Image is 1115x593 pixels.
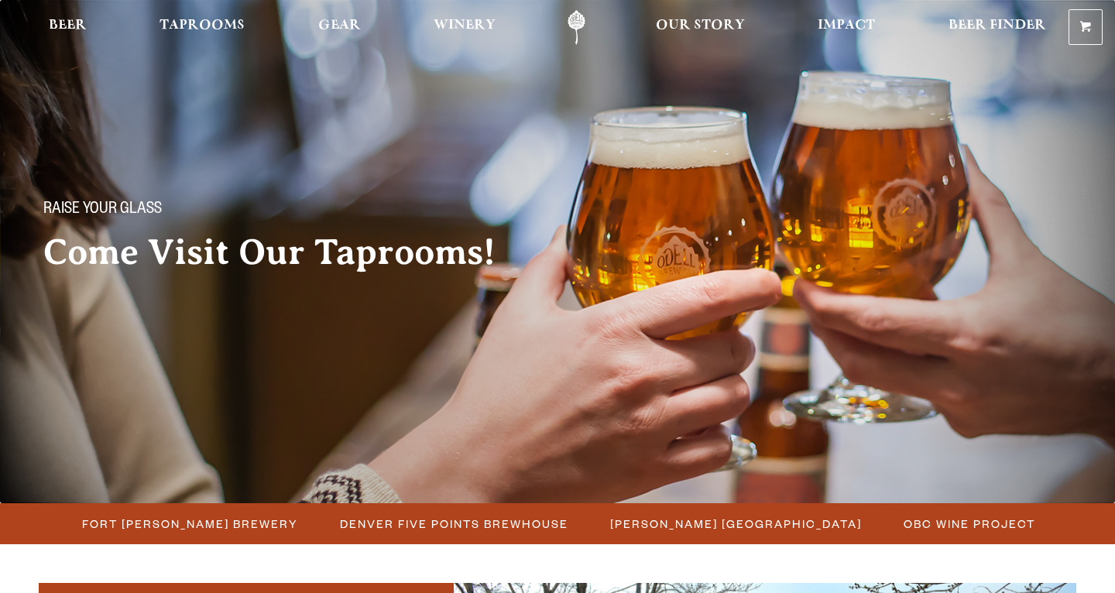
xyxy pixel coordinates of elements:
[331,512,576,535] a: Denver Five Points Brewhouse
[949,19,1046,32] span: Beer Finder
[308,10,371,45] a: Gear
[49,19,87,32] span: Beer
[149,10,255,45] a: Taprooms
[434,19,496,32] span: Winery
[43,233,527,272] h2: Come Visit Our Taprooms!
[547,10,606,45] a: Odell Home
[610,512,862,535] span: [PERSON_NAME] [GEOGRAPHIC_DATA]
[39,10,97,45] a: Beer
[808,10,885,45] a: Impact
[43,201,162,221] span: Raise your glass
[424,10,506,45] a: Winery
[938,10,1056,45] a: Beer Finder
[73,512,306,535] a: Fort [PERSON_NAME] Brewery
[340,512,568,535] span: Denver Five Points Brewhouse
[646,10,755,45] a: Our Story
[318,19,361,32] span: Gear
[160,19,245,32] span: Taprooms
[82,512,298,535] span: Fort [PERSON_NAME] Brewery
[894,512,1043,535] a: OBC Wine Project
[601,512,870,535] a: [PERSON_NAME] [GEOGRAPHIC_DATA]
[904,512,1035,535] span: OBC Wine Project
[818,19,875,32] span: Impact
[656,19,745,32] span: Our Story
